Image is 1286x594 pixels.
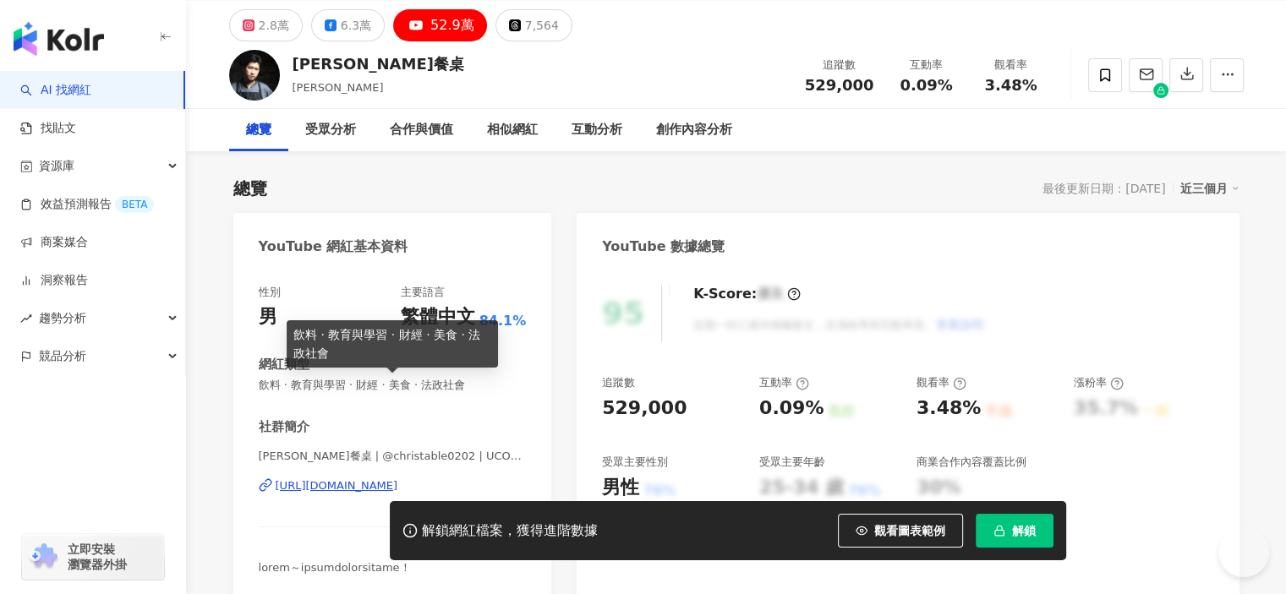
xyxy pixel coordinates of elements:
[39,147,74,185] span: 資源庫
[39,337,86,375] span: 競品分析
[900,77,952,94] span: 0.09%
[693,285,801,303] div: K-Score :
[838,514,963,548] button: 觀看圖表範例
[259,304,277,330] div: 男
[602,455,668,470] div: 受眾主要性別
[305,120,356,140] div: 受眾分析
[572,120,622,140] div: 互動分析
[1012,524,1036,537] span: 解鎖
[1074,375,1124,390] div: 漲粉率
[68,542,127,572] span: 立即安裝 瀏覽器外掛
[1042,182,1165,195] div: 最後更新日期：[DATE]
[311,9,385,41] button: 6.3萬
[759,375,809,390] div: 互動率
[479,312,527,330] span: 84.1%
[20,234,88,251] a: 商案媒合
[917,375,966,390] div: 觀看率
[229,9,303,41] button: 2.8萬
[259,285,281,300] div: 性別
[495,9,572,41] button: 7,564
[602,375,635,390] div: 追蹤數
[874,524,945,537] span: 觀看圖表範例
[14,22,104,56] img: logo
[759,395,824,422] div: 0.09%
[20,313,32,324] span: rise
[259,378,527,393] span: 飲料 · 教育與學習 · 財經 · 美食 · 法政社會
[259,237,408,256] div: YouTube 網紅基本資料
[22,534,164,580] a: chrome extension立即安裝 瀏覽器外掛
[917,455,1026,470] div: 商業合作內容覆蓋比例
[229,50,280,101] img: KOL Avatar
[259,418,309,436] div: 社群簡介
[422,522,598,540] div: 解鎖網紅檔案，獲得進階數據
[20,272,88,289] a: 洞察報告
[1180,177,1239,199] div: 近三個月
[293,53,464,74] div: [PERSON_NAME]餐桌
[805,76,874,94] span: 529,000
[525,14,559,37] div: 7,564
[602,395,687,422] div: 529,000
[390,120,453,140] div: 合作與價值
[895,57,959,74] div: 互動率
[602,237,725,256] div: YouTube 數據總覽
[341,14,371,37] div: 6.3萬
[27,543,60,570] img: chrome extension
[430,14,474,37] div: 52.9萬
[259,478,527,493] a: [URL][DOMAIN_NAME]
[401,304,475,330] div: 繁體中文
[20,196,154,213] a: 效益預測報告BETA
[487,120,538,140] div: 相似網紅
[293,81,384,94] span: [PERSON_NAME]
[805,57,874,74] div: 追蹤數
[259,449,527,464] span: [PERSON_NAME]餐桌 | @christable0202 | UCODOevQkFCpcTYD9ezP22ug
[20,120,76,137] a: 找貼文
[259,356,309,373] div: 網紅類型
[276,478,398,493] div: [URL][DOMAIN_NAME]
[759,455,825,470] div: 受眾主要年齡
[984,77,1037,94] span: 3.48%
[976,514,1053,548] button: 解鎖
[401,285,445,300] div: 主要語言
[602,475,639,501] div: 男性
[233,177,267,200] div: 總覽
[393,9,487,41] button: 52.9萬
[246,120,271,140] div: 總覽
[259,14,289,37] div: 2.8萬
[917,395,981,422] div: 3.48%
[20,82,91,99] a: searchAI 找網紅
[39,299,86,337] span: 趨勢分析
[656,120,732,140] div: 創作內容分析
[979,57,1043,74] div: 觀看率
